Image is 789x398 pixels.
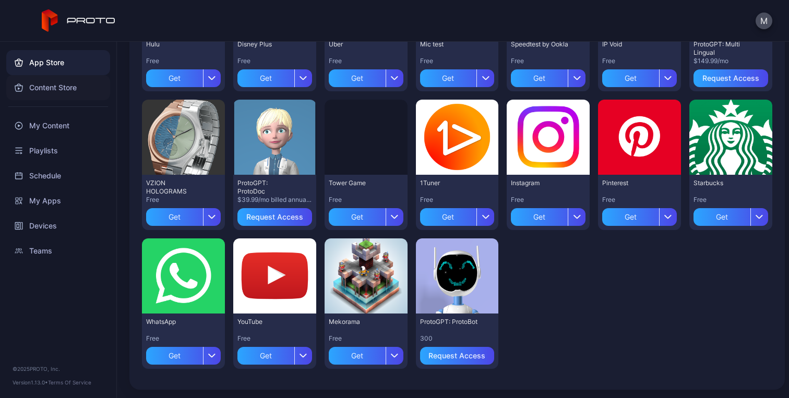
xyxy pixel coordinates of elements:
div: Get [237,69,294,87]
div: Tower Game [329,179,386,187]
button: Get [420,204,495,226]
div: Request Access [702,74,759,82]
div: Get [602,208,659,226]
a: Playlists [6,138,110,163]
div: Get [602,69,659,87]
div: 1Tuner [420,179,477,187]
div: Pinterest [602,179,660,187]
button: Request Access [694,69,768,87]
div: Free [511,57,585,65]
div: Get [694,208,750,226]
button: Get [329,343,403,365]
button: Get [146,204,221,226]
div: Get [146,208,203,226]
div: Free [329,334,403,343]
div: Mekorama [329,318,386,326]
div: Free [329,196,403,204]
a: App Store [6,50,110,75]
div: Get [146,347,203,365]
div: Get [420,69,477,87]
div: ProtoGPT: ProtoDoc [237,179,295,196]
a: Content Store [6,75,110,100]
div: Get [329,208,386,226]
button: Get [694,204,768,226]
div: Free [146,57,221,65]
button: Get [146,65,221,87]
div: YouTube [237,318,295,326]
button: Get [237,65,312,87]
div: Disney Plus [237,40,295,49]
div: Free [237,334,312,343]
div: IP Void [602,40,660,49]
a: Teams [6,238,110,263]
button: Request Access [420,347,495,365]
div: Speedtest by Ookla [511,40,568,49]
div: Free [329,57,403,65]
div: Free [511,196,585,204]
div: Free [602,196,677,204]
div: Mic test [420,40,477,49]
div: 300 [420,334,495,343]
button: Get [420,65,495,87]
div: © 2025 PROTO, Inc. [13,365,104,373]
div: Get [511,69,568,87]
div: WhatsApp [146,318,204,326]
button: Get [602,204,677,226]
button: M [756,13,772,29]
button: Get [511,204,585,226]
div: Get [237,347,294,365]
button: Get [511,65,585,87]
div: Uber [329,40,386,49]
div: ProtoGPT: Multi Lingual [694,40,751,57]
button: Get [146,343,221,365]
div: VZION HOLOGRAMS [146,179,204,196]
div: $39.99/mo billed annually [237,196,312,204]
div: Free [602,57,677,65]
div: Free [237,57,312,65]
div: Free [694,196,768,204]
div: Get [420,208,477,226]
div: Request Access [246,213,303,221]
span: Version 1.13.0 • [13,379,48,385]
button: Get [602,65,677,87]
a: Terms Of Service [48,379,91,385]
div: Get [511,208,568,226]
button: Get [237,343,312,365]
div: Free [420,196,495,204]
div: Free [420,57,495,65]
div: Hulu [146,40,204,49]
a: My Content [6,113,110,138]
div: Free [146,334,221,343]
button: Get [329,65,403,87]
button: Request Access [237,208,312,226]
div: Get [329,347,386,365]
div: Get [146,69,203,87]
div: Get [329,69,386,87]
a: Schedule [6,163,110,188]
button: Get [329,204,403,226]
a: My Apps [6,188,110,213]
div: Request Access [428,352,485,360]
div: Instagram [511,179,568,187]
a: Devices [6,213,110,238]
div: $149.99/mo [694,57,768,65]
div: Free [146,196,221,204]
div: Starbucks [694,179,751,187]
div: ProtoGPT: ProtoBot [420,318,477,326]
